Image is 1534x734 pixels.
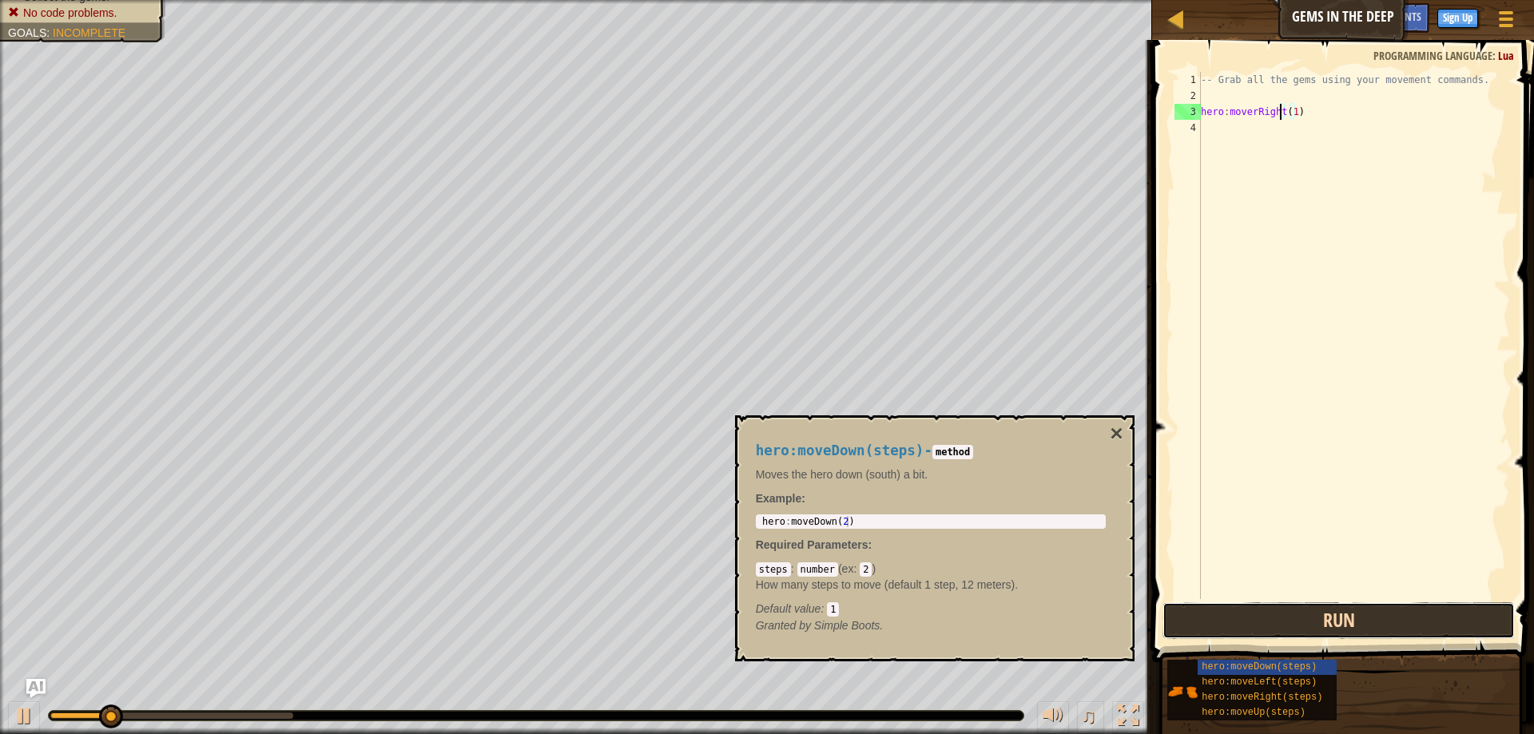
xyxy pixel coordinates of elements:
[756,619,814,632] span: Granted by
[1395,9,1421,24] span: Hints
[860,562,872,577] code: 2
[1174,104,1201,120] div: 3
[756,442,924,458] span: hero:moveDown(steps)
[8,26,46,39] span: Goals
[853,562,860,575] span: :
[756,562,791,577] code: steps
[1110,423,1123,445] button: ×
[1202,692,1322,703] span: hero:moveRight(steps)
[1437,9,1478,28] button: Sign Up
[1352,9,1379,24] span: Ask AI
[26,679,46,698] button: Ask AI
[8,5,153,21] li: No code problems.
[756,602,821,615] span: Default value
[1174,88,1201,104] div: 2
[756,538,868,551] span: Required Parameters
[23,6,117,19] span: No code problems.
[756,561,1106,617] div: ( )
[842,562,854,575] span: ex
[1486,3,1526,41] button: Show game menu
[1167,676,1198,707] img: portrait.png
[1037,701,1069,734] button: Adjust volume
[1492,48,1498,63] span: :
[821,602,827,615] span: :
[1174,72,1201,88] div: 1
[53,26,125,39] span: Incomplete
[1112,701,1144,734] button: Toggle fullscreen
[756,492,805,505] strong: :
[1174,120,1201,136] div: 4
[797,562,838,577] code: number
[1080,704,1096,728] span: ♫
[1077,701,1104,734] button: ♫
[1162,602,1515,639] button: Run
[1202,661,1317,673] span: hero:moveDown(steps)
[756,619,884,632] em: Simple Boots.
[1202,707,1305,718] span: hero:moveUp(steps)
[756,443,1106,458] h4: -
[8,701,40,734] button: Ctrl + P: Play
[46,26,53,39] span: :
[756,492,802,505] span: Example
[932,445,973,459] code: method
[868,538,872,551] span: :
[756,466,1106,482] p: Moves the hero down (south) a bit.
[1344,3,1387,33] button: Ask AI
[1373,48,1492,63] span: Programming language
[1498,48,1514,63] span: Lua
[827,602,839,617] code: 1
[1202,676,1317,688] span: hero:moveLeft(steps)
[791,562,797,575] span: :
[756,577,1106,593] p: How many steps to move (default 1 step, 12 meters).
